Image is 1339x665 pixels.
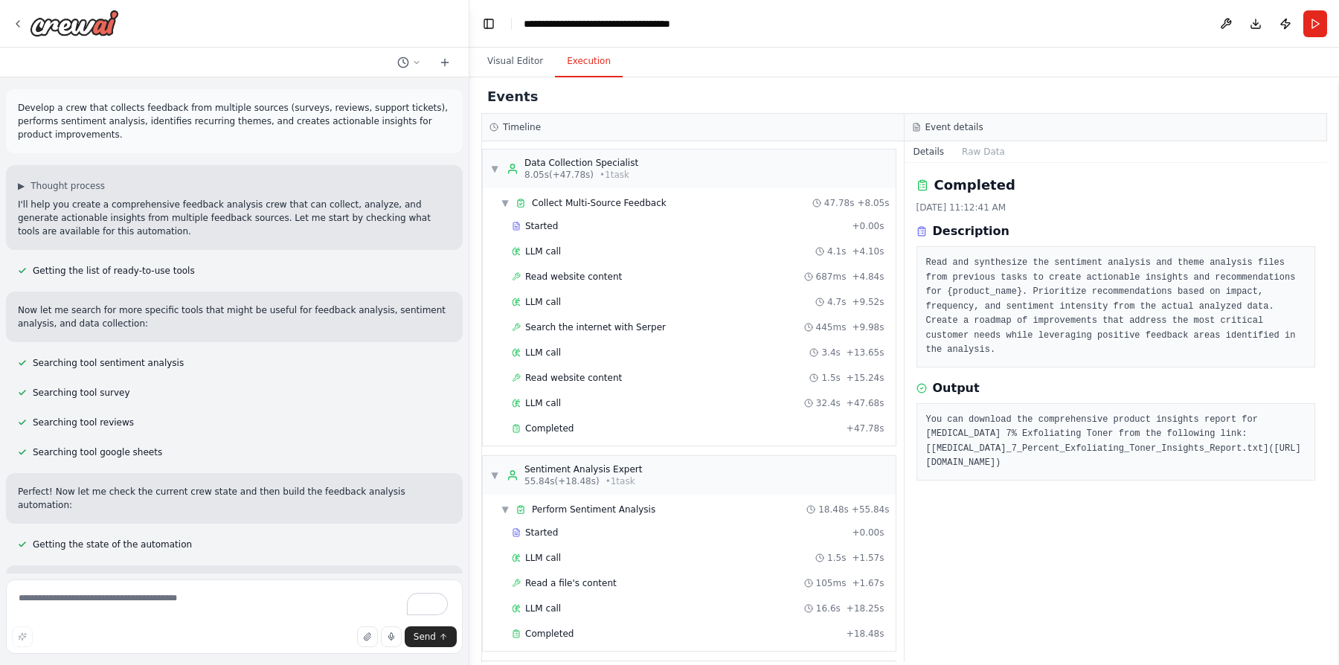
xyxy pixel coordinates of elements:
[433,54,457,71] button: Start a new chat
[525,347,561,359] span: LLM call
[12,626,33,647] button: Improve this prompt
[827,296,846,308] span: 4.7s
[821,347,840,359] span: 3.4s
[933,379,980,397] h3: Output
[525,245,561,257] span: LLM call
[857,197,889,209] span: + 8.05s
[33,417,134,428] span: Searching tool reviews
[847,423,884,434] span: + 47.78s
[490,163,499,175] span: ▼
[821,372,840,384] span: 1.5s
[475,46,555,77] button: Visual Editor
[852,245,884,257] span: + 4.10s
[30,180,105,192] span: Thought process
[852,296,884,308] span: + 9.52s
[525,321,666,333] span: Search the internet with Serper
[490,469,499,481] span: ▼
[503,121,541,133] h3: Timeline
[532,504,655,515] span: Perform Sentiment Analysis
[18,303,451,330] p: Now let me search for more specific tools that might be useful for feedback analysis, sentiment a...
[525,603,561,614] span: LLM call
[555,46,623,77] button: Execution
[18,180,25,192] span: ▶
[926,256,1306,358] pre: Read and synthesize the sentiment analysis and theme analysis files from previous tasks to create...
[525,372,622,384] span: Read website content
[816,577,847,589] span: 105ms
[524,157,638,169] div: Data Collection Specialist
[391,54,427,71] button: Switch to previous chat
[501,504,510,515] span: ▼
[953,141,1014,162] button: Raw Data
[525,577,617,589] span: Read a file's content
[818,504,849,515] span: 18.48s
[18,180,105,192] button: ▶Thought process
[524,463,642,475] div: Sentiment Analysis Expert
[816,271,847,283] span: 687ms
[926,413,1306,471] pre: You can download the comprehensive product insights report for [MEDICAL_DATA] 7% Exfoliating Tone...
[18,198,451,238] p: I'll help you create a comprehensive feedback analysis crew that can collect, analyze, and genera...
[847,603,884,614] span: + 18.25s
[606,475,635,487] span: • 1 task
[525,423,574,434] span: Completed
[852,321,884,333] span: + 9.98s
[852,271,884,283] span: + 4.84s
[381,626,402,647] button: Click to speak your automation idea
[916,202,1316,213] div: [DATE] 11:12:41 AM
[816,397,841,409] span: 32.4s
[532,197,667,209] span: Collect Multi-Source Feedback
[33,539,192,550] span: Getting the state of the automation
[827,245,846,257] span: 4.1s
[852,504,890,515] span: + 55.84s
[33,387,130,399] span: Searching tool survey
[18,485,451,512] p: Perfect! Now let me check the current crew state and then build the feedback analysis automation:
[525,397,561,409] span: LLM call
[33,265,195,277] span: Getting the list of ready-to-use tools
[525,628,574,640] span: Completed
[905,141,954,162] button: Details
[405,626,457,647] button: Send
[525,296,561,308] span: LLM call
[357,626,378,647] button: Upload files
[824,197,855,209] span: 47.78s
[487,86,538,107] h2: Events
[524,169,594,181] span: 8.05s (+47.78s)
[33,446,162,458] span: Searching tool google sheets
[933,222,1009,240] h3: Description
[18,101,451,141] p: Develop a crew that collects feedback from multiple sources (surveys, reviews, support tickets), ...
[847,347,884,359] span: + 13.65s
[847,397,884,409] span: + 47.68s
[816,321,847,333] span: 445ms
[925,121,983,133] h3: Event details
[414,631,436,643] span: Send
[6,579,463,654] textarea: To enrich screen reader interactions, please activate Accessibility in Grammarly extension settings
[934,175,1015,196] h2: Completed
[525,271,622,283] span: Read website content
[847,372,884,384] span: + 15.24s
[847,628,884,640] span: + 18.48s
[827,552,846,564] span: 1.5s
[816,603,841,614] span: 16.6s
[30,10,119,36] img: Logo
[525,220,558,232] span: Started
[852,527,884,539] span: + 0.00s
[600,169,629,181] span: • 1 task
[33,357,184,369] span: Searching tool sentiment analysis
[852,220,884,232] span: + 0.00s
[525,552,561,564] span: LLM call
[501,197,510,209] span: ▼
[852,552,884,564] span: + 1.57s
[524,475,600,487] span: 55.84s (+18.48s)
[478,13,499,34] button: Hide left sidebar
[524,16,670,31] nav: breadcrumb
[525,527,558,539] span: Started
[852,577,884,589] span: + 1.67s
